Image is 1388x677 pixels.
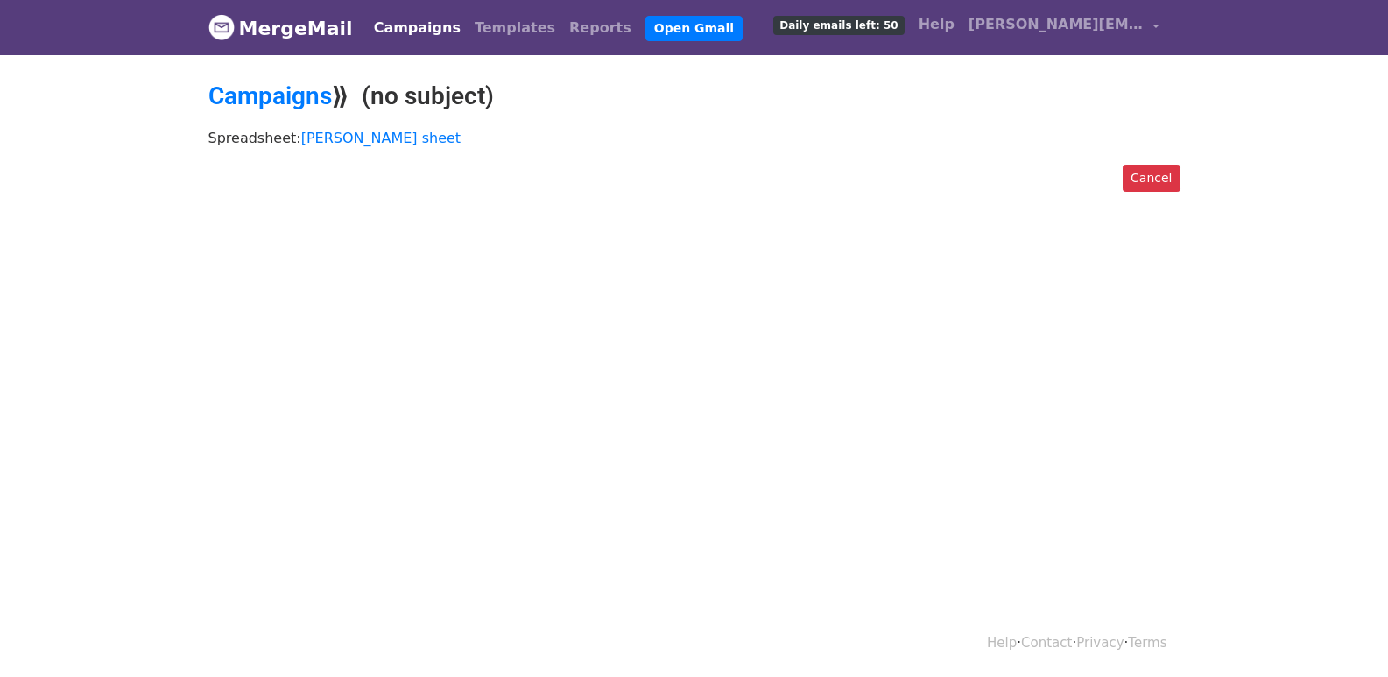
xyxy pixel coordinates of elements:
[773,16,904,35] span: Daily emails left: 50
[1123,165,1180,192] a: Cancel
[367,11,468,46] a: Campaigns
[987,635,1017,651] a: Help
[208,81,332,110] a: Campaigns
[969,14,1144,35] span: [PERSON_NAME][EMAIL_ADDRESS][DOMAIN_NAME]
[301,130,461,146] a: [PERSON_NAME] sheet
[645,16,743,41] a: Open Gmail
[208,129,1180,147] p: Spreadsheet:
[208,14,235,40] img: MergeMail logo
[468,11,562,46] a: Templates
[766,7,911,42] a: Daily emails left: 50
[208,81,1180,111] h2: ⟫ (no subject)
[912,7,962,42] a: Help
[1021,635,1072,651] a: Contact
[962,7,1166,48] a: [PERSON_NAME][EMAIL_ADDRESS][DOMAIN_NAME]
[1076,635,1124,651] a: Privacy
[208,10,353,46] a: MergeMail
[562,11,638,46] a: Reports
[1128,635,1166,651] a: Terms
